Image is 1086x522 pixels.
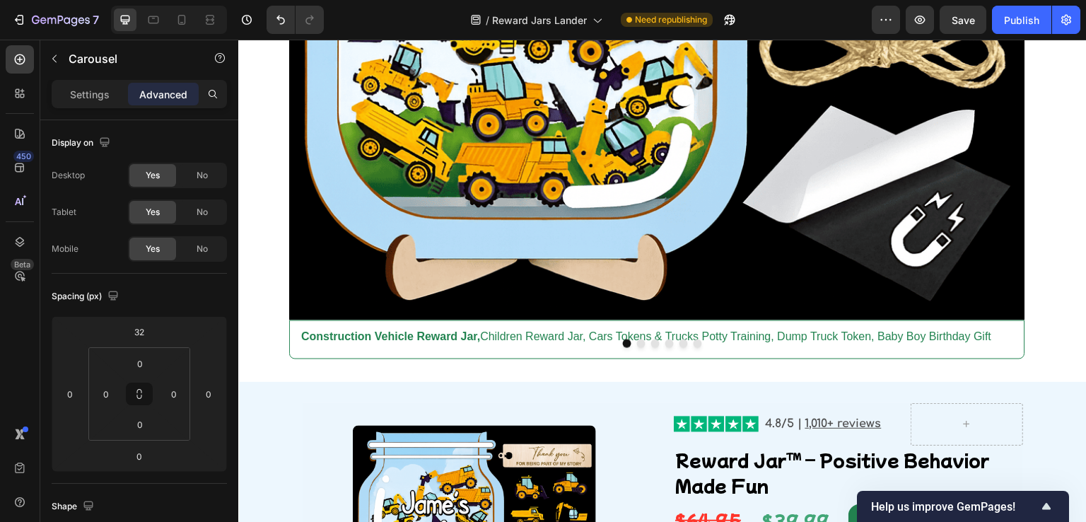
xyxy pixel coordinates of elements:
[619,470,698,491] p: SAVE 38%
[6,6,105,34] button: 7
[492,13,587,28] span: Reward Jars Lander
[198,383,219,405] input: 0
[11,259,34,270] div: Beta
[436,406,785,460] h2: Reward Jar™ – Positive Behavior Made Fun
[413,300,421,308] button: Dot
[163,383,185,405] input: 0px
[1004,13,1039,28] div: Publish
[635,13,707,26] span: Need republishing
[52,287,122,306] div: Spacing (px)
[952,14,975,26] span: Save
[267,6,324,34] div: Undo/Redo
[992,6,1051,34] button: Publish
[871,500,1038,514] span: Help us improve GemPages!
[437,468,503,492] s: $64.95
[125,321,153,342] input: 32
[95,383,117,405] input: 0px
[69,50,189,67] p: Carousel
[455,300,464,308] button: Dot
[197,206,208,219] span: No
[13,151,34,162] div: 450
[52,206,76,219] div: Tablet
[527,378,564,390] strong: 4.8/5 |
[146,243,160,255] span: Yes
[126,353,154,374] input: 0px
[427,300,436,308] button: Dot
[125,446,153,467] input: 0
[59,383,81,405] input: 0
[436,376,520,393] img: gempages_585767317170815691-48eea24c-12f8-4246-a820-89db92a478bb.png
[486,13,489,28] span: /
[52,243,78,255] div: Mobile
[52,497,97,516] div: Shape
[385,300,393,308] button: Dot
[871,498,1055,515] button: Show survey - Help us improve GemPages!
[146,206,160,219] span: Yes
[940,6,986,34] button: Save
[52,169,85,182] div: Desktop
[399,300,407,308] button: Dot
[139,87,187,102] p: Advanced
[126,414,154,435] input: 0px
[567,378,643,390] u: 1,010+ reviews
[441,300,450,308] button: Dot
[93,11,99,28] p: 7
[197,243,208,255] span: No
[238,40,1086,522] iframe: Design area
[146,169,160,182] span: Yes
[52,134,113,153] div: Display on
[523,468,611,495] div: $39.99
[197,169,208,182] span: No
[70,87,110,102] p: Settings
